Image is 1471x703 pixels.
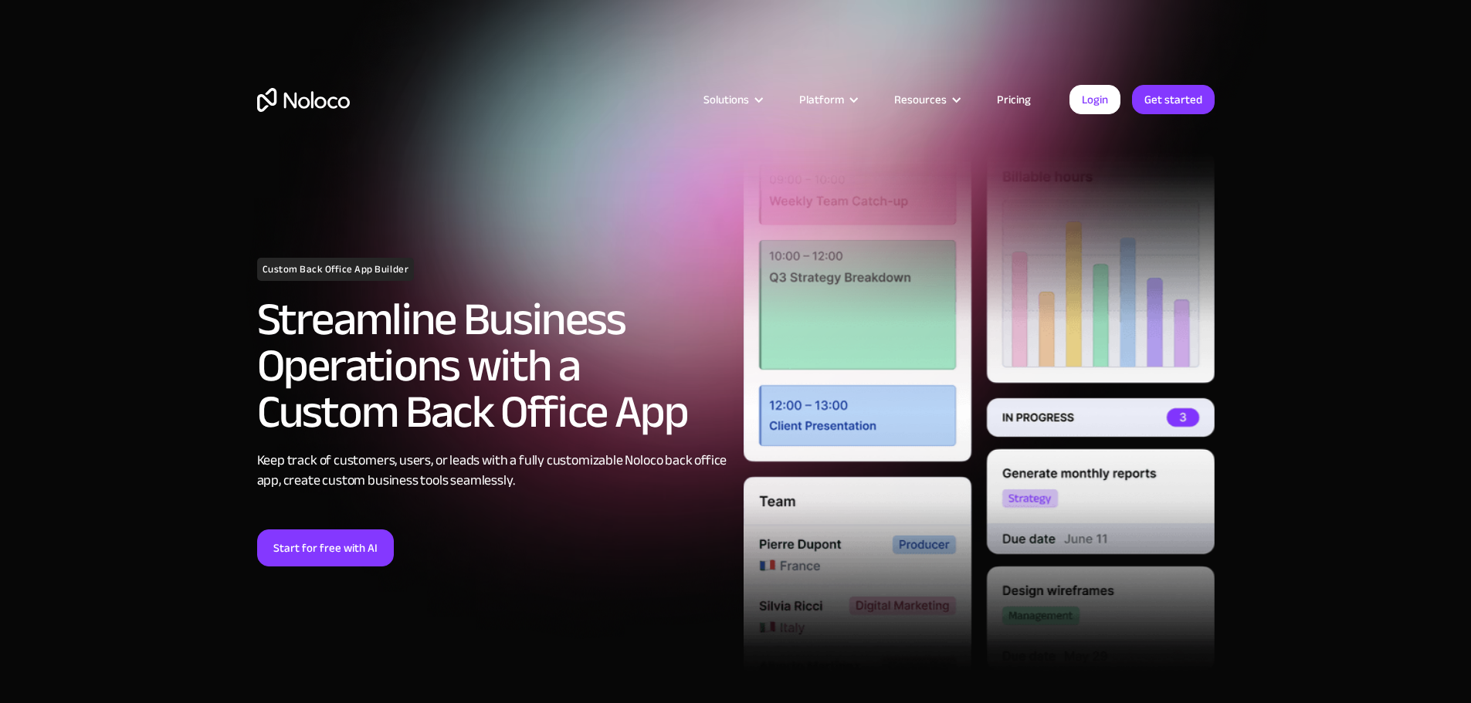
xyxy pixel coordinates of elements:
[257,529,394,566] a: Start for free with AI
[257,451,728,491] div: Keep track of customers, users, or leads with a fully customizable Noloco back office app, create...
[257,296,728,435] h2: Streamline Business Operations with a Custom Back Office App
[894,90,947,110] div: Resources
[703,90,749,110] div: Solutions
[1069,85,1120,114] a: Login
[684,90,780,110] div: Solutions
[978,90,1050,110] a: Pricing
[1132,85,1215,114] a: Get started
[875,90,978,110] div: Resources
[257,88,350,112] a: home
[780,90,875,110] div: Platform
[257,258,415,281] h1: Custom Back Office App Builder
[799,90,844,110] div: Platform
